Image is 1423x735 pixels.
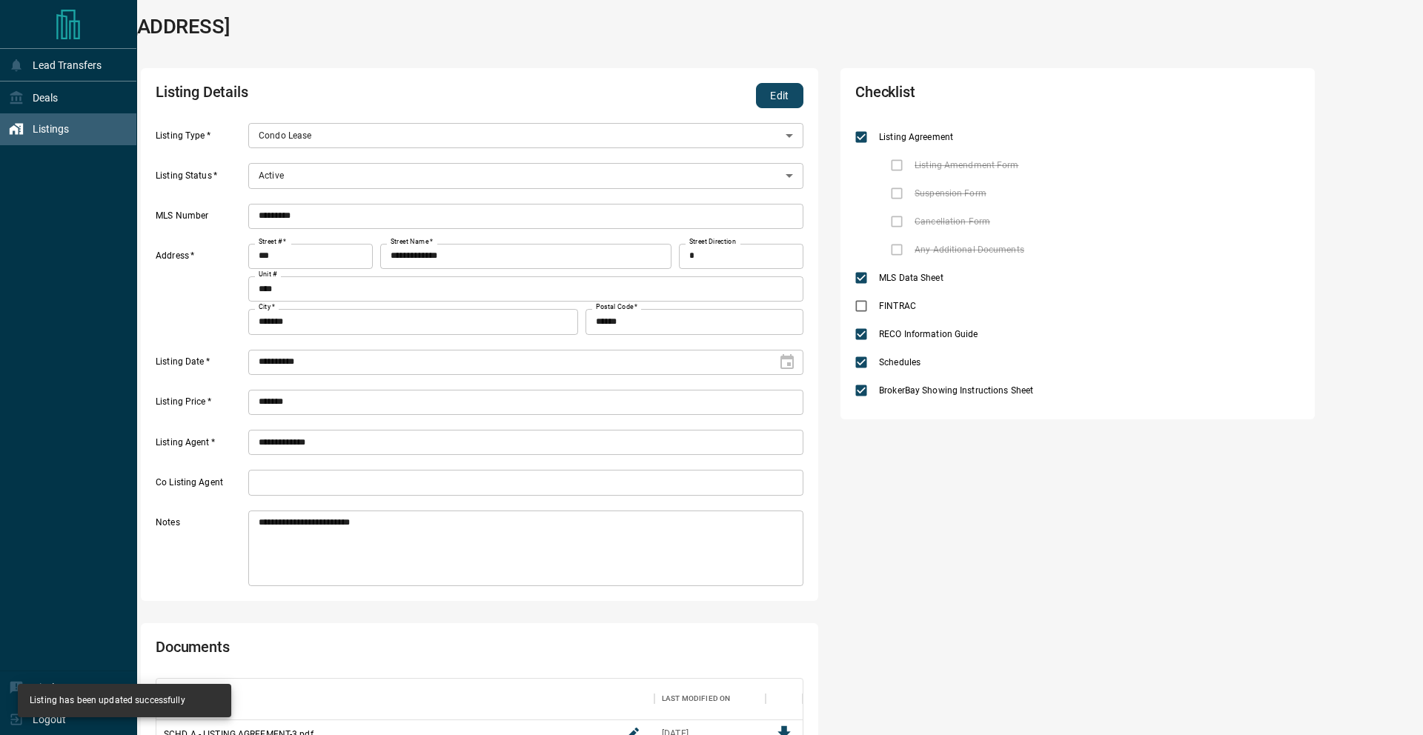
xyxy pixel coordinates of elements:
label: Listing Agent [156,436,245,456]
span: RECO Information Guide [875,327,981,341]
label: Listing Status [156,170,245,189]
span: Cancellation Form [911,215,994,228]
div: Condo Lease [248,123,803,148]
label: Street # [259,237,286,247]
label: Notes [156,516,245,586]
label: City [259,302,275,312]
span: Listing Amendment Form [911,159,1022,172]
label: Address [156,250,245,334]
label: Listing Type [156,130,245,149]
span: Listing Agreement [875,130,957,144]
h1: [STREET_ADDRESS] [50,15,230,39]
div: Filename [156,678,654,719]
span: BrokerBay Showing Instructions Sheet [875,384,1037,397]
label: Listing Price [156,396,245,415]
button: Edit [756,83,803,108]
label: MLS Number [156,210,245,229]
h2: Listing Details [156,83,544,108]
span: Suspension Form [911,187,990,200]
div: Filename [164,678,201,719]
span: Any Additional Documents [911,243,1028,256]
div: Last Modified On [662,678,730,719]
h2: Documents [156,638,544,663]
span: Schedules [875,356,924,369]
span: MLS Data Sheet [875,271,947,285]
label: Listing Date [156,356,245,375]
label: Co Listing Agent [156,476,245,496]
label: Unit # [259,270,277,279]
span: FINTRAC [875,299,920,313]
div: Active [248,163,803,188]
h2: Checklist [855,83,1122,108]
label: Street Name [391,237,433,247]
div: Listing has been updated successfully [30,688,185,713]
label: Street Direction [689,237,736,247]
div: Last Modified On [654,678,766,719]
label: Postal Code [596,302,637,312]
